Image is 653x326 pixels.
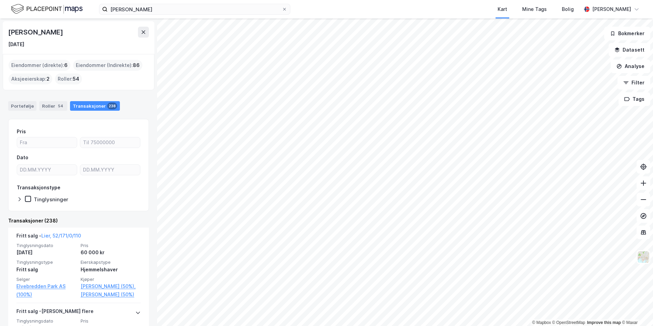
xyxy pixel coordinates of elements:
a: Improve this map [587,320,621,325]
img: logo.f888ab2527a4732fd821a326f86c7f29.svg [11,3,83,15]
img: Z [637,250,650,263]
span: 54 [73,75,79,83]
div: Fritt salg - [16,232,81,243]
div: 238 [107,103,117,109]
button: Bokmerker [604,27,650,40]
button: Filter [617,76,650,90]
span: Selger [16,276,77,282]
span: Tinglysningstype [16,259,77,265]
iframe: Chat Widget [619,293,653,326]
div: Transaksjonstype [17,184,60,192]
div: Roller [39,101,67,111]
span: Eierskapstype [81,259,141,265]
div: Dato [17,153,28,162]
input: DD.MM.YYYY [80,165,140,175]
div: Tinglysninger [34,196,68,203]
a: Mapbox [532,320,551,325]
input: Fra [17,137,77,148]
div: Transaksjoner (238) [8,217,149,225]
div: Bolig [562,5,574,13]
button: Analyse [611,59,650,73]
div: Aksjeeierskap : [9,73,52,84]
span: Pris [81,243,141,248]
button: Datasett [609,43,650,57]
span: 86 [133,61,140,69]
div: Fritt salg [16,266,77,274]
div: [DATE] [16,248,77,257]
div: Kart [498,5,507,13]
a: OpenStreetMap [552,320,585,325]
input: Søk på adresse, matrikkel, gårdeiere, leietakere eller personer [108,4,282,14]
button: Tags [619,92,650,106]
span: 6 [64,61,68,69]
div: Pris [17,127,26,136]
div: 60 000 kr [81,248,141,257]
div: Roller : [55,73,82,84]
div: Transaksjoner [70,101,120,111]
a: [PERSON_NAME] (50%) [81,290,141,299]
span: Kjøper [81,276,141,282]
div: Mine Tags [522,5,547,13]
div: Fritt salg - [PERSON_NAME] flere [16,307,94,318]
input: DD.MM.YYYY [17,165,77,175]
span: Tinglysningsdato [16,243,77,248]
a: Elvebredden Park AS (100%) [16,282,77,299]
div: Eiendommer (Indirekte) : [73,60,142,71]
div: Hjemmelshaver [81,266,141,274]
div: 54 [57,103,65,109]
div: Eiendommer (direkte) : [9,60,70,71]
a: Lier, 52/171/0/110 [41,233,81,239]
div: [PERSON_NAME] [592,5,631,13]
div: [PERSON_NAME] [8,27,64,38]
div: [DATE] [8,40,24,49]
input: Til 75000000 [80,137,140,148]
span: Pris [81,318,141,324]
span: Tinglysningsdato [16,318,77,324]
a: [PERSON_NAME] (50%), [81,282,141,290]
span: 2 [46,75,50,83]
div: Portefølje [8,101,37,111]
